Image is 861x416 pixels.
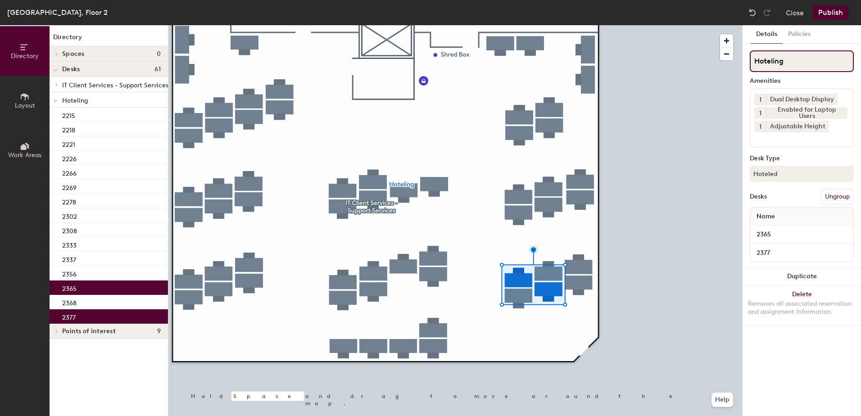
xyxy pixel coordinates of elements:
p: 2226 [62,153,77,163]
p: 2368 [62,297,77,307]
input: Unnamed desk [752,246,852,259]
p: 2308 [62,225,77,235]
div: [GEOGRAPHIC_DATA], Floor 2 [7,7,108,18]
button: 1 [754,107,766,119]
p: 2365 [62,282,77,293]
p: 2221 [62,138,75,149]
button: Close [786,5,804,20]
span: Layout [15,102,35,109]
div: Adjustable Height [766,121,829,132]
span: IT Client Services - Support Services [62,81,168,89]
span: Work Areas [8,151,41,159]
span: 1 [759,122,761,131]
div: Desks [750,193,767,200]
img: Undo [748,8,757,17]
p: 2269 [62,181,77,192]
p: 2278 [62,196,76,206]
button: Publish [813,5,848,20]
button: Help [711,393,733,407]
span: Name [752,208,779,225]
p: 2302 [62,210,77,221]
div: Desk Type [750,155,854,162]
span: 0 [157,50,161,58]
input: Unnamed desk [752,228,852,241]
button: Ungroup [821,189,854,204]
span: 1 [759,95,761,104]
button: 1 [754,94,766,105]
span: 61 [154,66,161,73]
button: 1 [754,121,766,132]
p: 2218 [62,124,75,134]
p: 2333 [62,239,77,249]
button: Policies [783,25,816,44]
p: 2215 [62,109,75,120]
button: Details [751,25,783,44]
span: Spaces [62,50,85,58]
button: DeleteRemoves all associated reservation and assignment information [743,285,861,325]
p: 2356 [62,268,77,278]
div: Amenities [750,77,854,85]
span: Directory [11,52,39,60]
div: Enabled for Laptop Users [766,107,847,119]
div: Removes all associated reservation and assignment information [748,300,856,316]
p: 2337 [62,253,76,264]
span: Points of interest [62,328,116,335]
p: 2377 [62,311,76,321]
button: Duplicate [743,267,861,285]
div: Dual Desktop Display [766,94,838,105]
span: Hoteling [62,97,88,104]
p: 2266 [62,167,77,177]
span: Desks [62,66,80,73]
button: Hoteled [750,166,854,182]
span: 1 [759,109,761,118]
img: Redo [762,8,771,17]
h1: Directory [50,32,168,46]
span: 9 [157,328,161,335]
